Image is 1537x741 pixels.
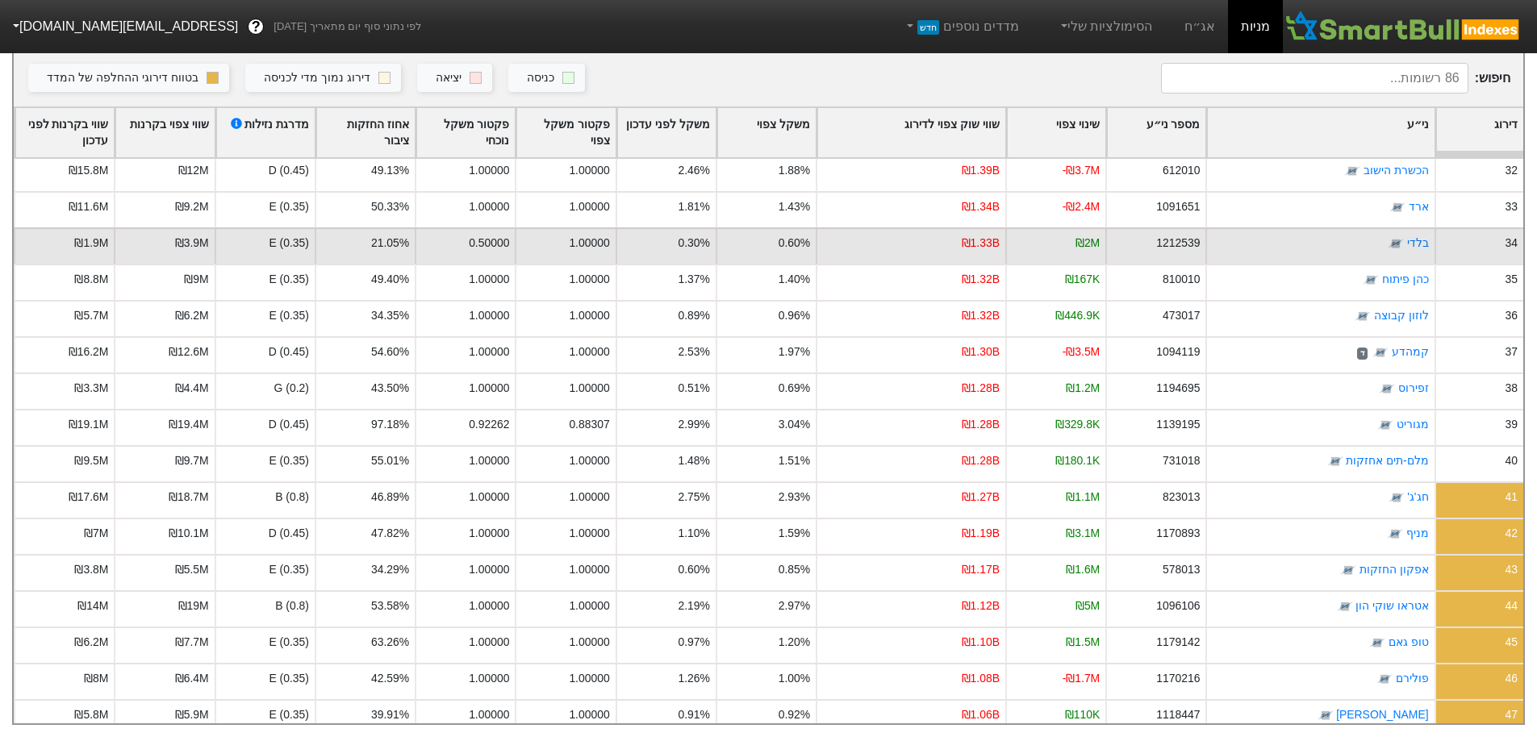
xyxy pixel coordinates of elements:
div: 1.00% [779,670,810,687]
div: 0.88307 [569,416,609,433]
div: 1179142 [1156,634,1200,651]
div: ₪12M [178,162,209,179]
div: ₪5.5M [175,561,209,578]
img: tase link [1369,635,1385,651]
div: 1.00000 [569,380,609,397]
div: 2.75% [679,489,710,506]
div: ₪3.8M [74,561,108,578]
div: 63.26% [371,634,409,651]
div: ₪180.1K [1055,452,1100,469]
div: ₪1.06B [962,706,1000,723]
img: tase link [1327,454,1343,470]
button: בטווח דירוגי ההחלפה של המדד [28,64,229,93]
div: 47 [1506,706,1518,723]
div: מדרגת נזילות [228,116,309,150]
div: ₪6.2M [74,634,108,651]
div: -₪3.7M [1063,162,1101,179]
div: Toggle SortBy [1107,108,1205,158]
div: 1.97% [779,343,810,360]
div: ₪1.17B [962,561,1000,578]
div: ₪12.6M [169,343,209,360]
div: ₪1.28B [962,416,1000,433]
div: 1.00000 [469,380,509,397]
a: הכשרת הישוב [1364,164,1429,177]
a: מניף [1406,527,1429,540]
div: Toggle SortBy [216,108,315,158]
div: -₪1.7M [1063,670,1101,687]
img: tase link [1340,563,1356,579]
div: 1.40% [779,271,810,288]
div: Toggle SortBy [817,108,1005,158]
div: 33 [1506,198,1518,215]
div: 2.46% [679,162,710,179]
div: ₪1.08B [962,670,1000,687]
div: ₪329.8K [1055,416,1100,433]
div: Toggle SortBy [15,108,114,158]
a: אטראו שוקי הון [1355,600,1429,613]
div: 1.00000 [569,489,609,506]
div: 1.00000 [469,271,509,288]
img: tase link [1387,527,1403,543]
div: ₪1.6M [1066,561,1100,578]
div: ₪18.7M [169,489,209,506]
div: 0.69% [779,380,810,397]
div: 50.33% [371,198,409,215]
div: בטווח דירוגי ההחלפה של המדד [47,69,198,87]
div: 1118447 [1156,706,1200,723]
div: E (0.35) [215,264,315,300]
img: tase link [1388,236,1404,252]
div: 578013 [1163,561,1200,578]
button: כניסה [508,64,585,93]
div: ₪1.34B [962,198,1000,215]
a: כהן פיתוח [1382,273,1429,286]
div: 0.91% [679,706,710,723]
div: 3.04% [779,416,810,433]
div: 46 [1506,670,1518,687]
div: G (0.2) [215,373,315,409]
div: 2.19% [679,597,710,614]
div: ₪16.2M [69,343,109,360]
div: E (0.35) [215,699,315,735]
div: Toggle SortBy [1007,108,1105,158]
div: 39 [1506,416,1518,433]
img: tase link [1379,381,1395,398]
div: 0.92262 [469,416,509,433]
div: 612010 [1163,162,1200,179]
a: טופ גאם [1389,636,1429,649]
div: ₪9M [184,271,208,288]
div: ₪17.6M [69,489,109,506]
div: 43.50% [371,380,409,397]
div: 1.00000 [569,271,609,288]
div: ₪8M [84,670,108,687]
div: 1.00000 [469,162,509,179]
a: לוזון קבוצה [1374,310,1429,323]
div: 0.50000 [469,235,509,252]
img: tase link [1372,345,1389,361]
div: 0.85% [779,561,810,578]
div: 1.10% [679,525,710,542]
div: 1.00000 [569,597,609,614]
a: הסימולציות שלי [1051,10,1159,43]
div: ₪10.1M [169,525,209,542]
div: 21.05% [371,235,409,252]
div: ₪1.30B [962,343,1000,360]
div: דירוג נמוך מדי לכניסה [264,69,370,87]
div: 1.00000 [469,307,509,324]
div: 0.60% [779,235,810,252]
div: ₪3.1M [1066,525,1100,542]
div: 1.00000 [469,198,509,215]
div: 1.48% [679,452,710,469]
div: 1170893 [1156,525,1200,542]
div: 37 [1506,343,1518,360]
a: מגוריט [1397,418,1429,431]
div: 49.40% [371,271,409,288]
div: 1.00000 [469,561,509,578]
a: ארד [1409,201,1429,214]
div: B (0.8) [215,590,315,627]
div: 1.00000 [569,670,609,687]
div: ₪9.7M [175,452,209,469]
div: ₪1.2M [1066,380,1100,397]
div: 54.60% [371,343,409,360]
div: 43 [1506,561,1518,578]
div: 1.00000 [569,343,609,360]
